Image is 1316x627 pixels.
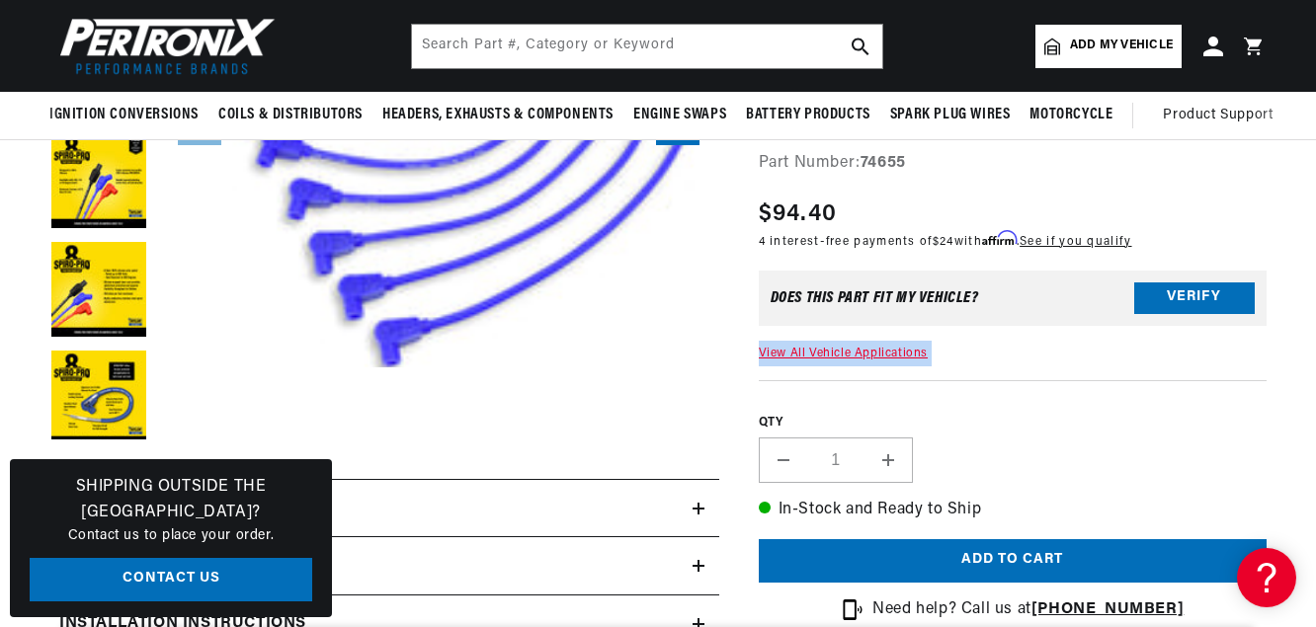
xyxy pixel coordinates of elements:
a: Contact Us [30,558,312,602]
input: Search Part #, Category or Keyword [412,25,882,68]
span: Add my vehicle [1070,37,1173,55]
span: Spark Plug Wires [890,105,1011,125]
button: Load image 4 in gallery view [49,133,148,232]
summary: Specifications [49,537,719,594]
span: Headers, Exhausts & Components [382,105,614,125]
button: Load image 6 in gallery view [49,351,148,449]
span: Product Support [1163,105,1273,126]
h3: Shipping Outside the [GEOGRAPHIC_DATA]? [30,475,312,525]
summary: Engine Swaps [623,92,736,138]
span: $24 [933,236,954,248]
div: Does This part fit My vehicle? [771,289,979,305]
span: Coils & Distributors [218,105,363,125]
a: [PHONE_NUMBER] [1031,601,1184,617]
summary: Headers, Exhausts & Components [372,92,623,138]
button: Verify [1134,281,1255,313]
button: Load image 5 in gallery view [49,242,148,341]
label: QTY [759,415,1267,431]
a: See if you qualify - Learn more about Affirm Financing (opens in modal) [1020,236,1131,248]
a: Add my vehicle [1035,25,1182,68]
summary: Spark Plug Wires [880,92,1021,138]
summary: Motorcycle [1020,92,1122,138]
img: Pertronix [49,12,277,80]
summary: Features & Benefits [49,480,719,537]
p: Need help? Call us at [872,597,1184,623]
p: 4 interest-free payments of with . [759,232,1132,251]
summary: Product Support [1163,92,1282,139]
p: In-Stock and Ready to Ship [759,498,1267,523]
summary: Battery Products [736,92,880,138]
span: Engine Swaps [633,105,726,125]
p: Contact us to place your order. [30,525,312,547]
a: View All Vehicle Applications [759,347,928,358]
span: Motorcycle [1029,105,1112,125]
strong: 74655 [861,155,906,171]
span: Battery Products [746,105,870,125]
button: search button [839,25,882,68]
summary: Coils & Distributors [208,92,372,138]
div: Part Number: [759,151,1267,177]
span: Affirm [982,231,1017,246]
summary: Ignition Conversions [49,92,208,138]
span: Ignition Conversions [49,105,199,125]
button: Add to cart [759,538,1267,583]
span: $94.40 [759,196,838,232]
